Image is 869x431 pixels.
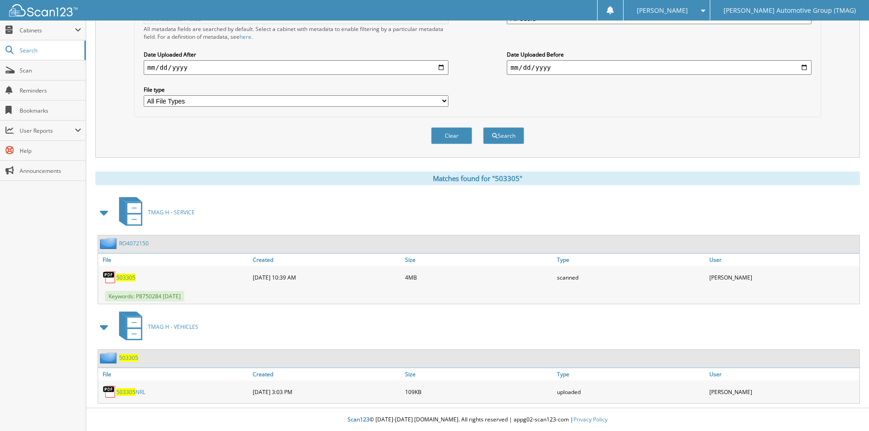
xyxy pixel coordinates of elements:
div: [PERSON_NAME] [707,383,859,401]
a: Type [555,368,707,380]
span: [PERSON_NAME] [637,8,688,13]
input: end [507,60,812,75]
div: [DATE] 3:03 PM [250,383,403,401]
img: scan123-logo-white.svg [9,4,78,16]
img: folder2.png [100,352,119,363]
img: PDF.png [103,270,116,284]
span: Reminders [20,87,81,94]
div: All metadata fields are searched by default. Select a cabinet with metadata to enable filtering b... [144,25,448,41]
span: Cabinets [20,26,75,34]
span: Bookmarks [20,107,81,114]
img: folder2.png [100,238,119,249]
a: Created [250,254,403,266]
span: Scan [20,67,81,74]
a: RO4072150 [119,239,149,247]
div: 109KB [403,383,555,401]
span: User Reports [20,127,75,135]
a: Created [250,368,403,380]
a: TMAG H - VEHICLES [114,309,198,345]
button: Clear [431,127,472,144]
a: 503305 [119,354,138,362]
button: Search [483,127,524,144]
a: Privacy Policy [573,415,608,423]
span: TMAG H - VEHICLES [148,323,198,331]
span: Search [20,47,80,54]
span: Scan123 [348,415,369,423]
div: © [DATE]-[DATE] [DOMAIN_NAME]. All rights reserved | appg02-scan123-com | [86,409,869,431]
a: TMAG H - SERVICE [114,194,195,230]
span: Keywords: P8750284 [DATE] [105,291,184,301]
div: 4MB [403,268,555,286]
span: TMAG H - SERVICE [148,208,195,216]
label: Date Uploaded Before [507,51,812,58]
img: PDF.png [103,385,116,399]
a: Type [555,254,707,266]
div: [DATE] 10:39 AM [250,268,403,286]
span: Help [20,147,81,155]
div: scanned [555,268,707,286]
input: start [144,60,448,75]
iframe: Chat Widget [823,387,869,431]
div: [PERSON_NAME] [707,268,859,286]
a: here [239,33,251,41]
a: Size [403,254,555,266]
span: Announcements [20,167,81,175]
span: [PERSON_NAME] Automotive Group (TMAG) [723,8,856,13]
a: File [98,254,250,266]
label: Date Uploaded After [144,51,448,58]
label: File type [144,86,448,93]
a: File [98,368,250,380]
a: 503305 [116,274,135,281]
div: Matches found for "503305" [95,171,860,185]
span: 503305 [116,388,135,396]
a: 503305NRL [116,388,146,396]
a: User [707,368,859,380]
a: Size [403,368,555,380]
div: uploaded [555,383,707,401]
a: User [707,254,859,266]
